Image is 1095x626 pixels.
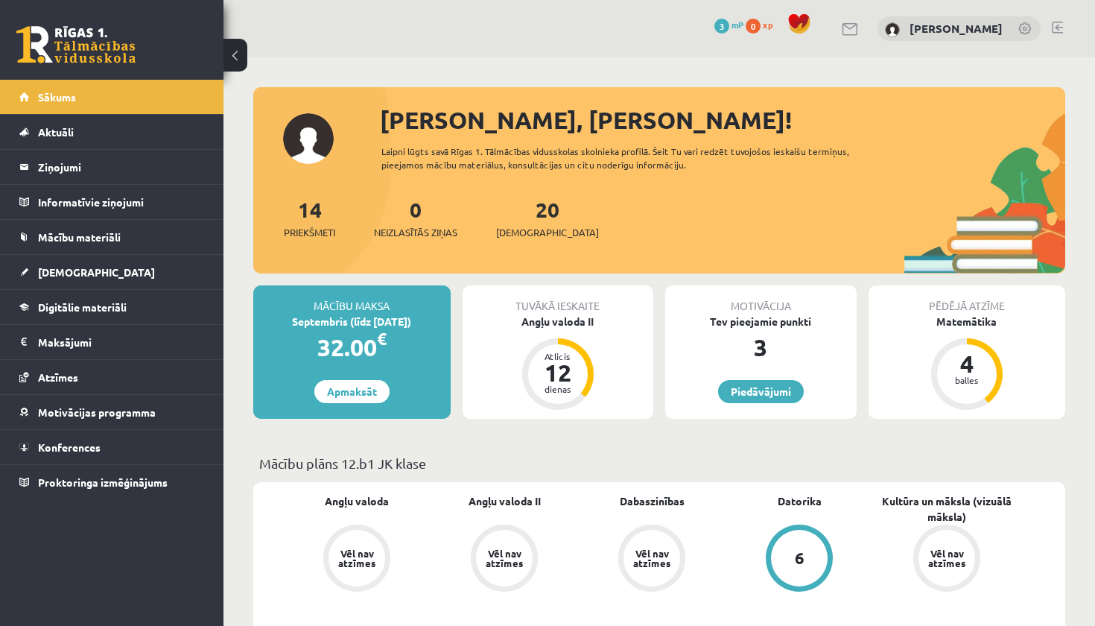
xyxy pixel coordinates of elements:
[873,493,1021,525] a: Kultūra un māksla (vizuālā māksla)
[778,493,822,509] a: Datorika
[19,465,205,499] a: Proktoringa izmēģinājums
[19,220,205,254] a: Mācību materiāli
[314,380,390,403] a: Apmaksāt
[665,285,857,314] div: Motivācija
[374,225,457,240] span: Neizlasītās ziņas
[19,255,205,289] a: [DEMOGRAPHIC_DATA]
[496,225,599,240] span: [DEMOGRAPHIC_DATA]
[19,150,205,184] a: Ziņojumi
[38,405,156,419] span: Motivācijas programma
[431,525,578,595] a: Vēl nav atzīmes
[869,285,1066,314] div: Pēdējā atzīme
[945,376,989,385] div: balles
[19,360,205,394] a: Atzīmes
[19,325,205,359] a: Maksājumi
[469,493,541,509] a: Angļu valoda II
[620,493,685,509] a: Dabaszinības
[19,115,205,149] a: Aktuāli
[253,285,451,314] div: Mācību maksa
[945,352,989,376] div: 4
[714,19,729,34] span: 3
[284,196,335,240] a: 14Priekšmeti
[536,361,580,385] div: 12
[38,440,101,454] span: Konferences
[463,285,654,314] div: Tuvākā ieskaite
[714,19,743,31] a: 3 mP
[38,370,78,384] span: Atzīmes
[283,525,431,595] a: Vēl nav atzīmes
[38,325,205,359] legend: Maksājumi
[665,329,857,365] div: 3
[38,230,121,244] span: Mācību materiāli
[38,300,127,314] span: Digitālie materiāli
[665,314,857,329] div: Tev pieejamie punkti
[374,196,457,240] a: 0Neizlasītās ziņas
[16,26,136,63] a: Rīgas 1. Tālmācības vidusskola
[763,19,772,31] span: xp
[726,525,873,595] a: 6
[746,19,780,31] a: 0 xp
[19,80,205,114] a: Sākums
[381,145,869,171] div: Laipni lūgts savā Rīgas 1. Tālmācības vidusskolas skolnieka profilā. Šeit Tu vari redzēt tuvojošo...
[380,102,1065,138] div: [PERSON_NAME], [PERSON_NAME]!
[718,380,804,403] a: Piedāvājumi
[19,395,205,429] a: Motivācijas programma
[19,430,205,464] a: Konferences
[19,290,205,324] a: Digitālie materiāli
[19,185,205,219] a: Informatīvie ziņojumi
[483,548,525,568] div: Vēl nav atzīmes
[259,453,1059,473] p: Mācību plāns 12.b1 JK klase
[926,548,968,568] div: Vēl nav atzīmes
[38,265,155,279] span: [DEMOGRAPHIC_DATA]
[910,21,1003,36] a: [PERSON_NAME]
[38,475,168,489] span: Proktoringa izmēģinājums
[746,19,761,34] span: 0
[253,329,451,365] div: 32.00
[38,125,74,139] span: Aktuāli
[578,525,726,595] a: Vēl nav atzīmes
[631,548,673,568] div: Vēl nav atzīmes
[325,493,389,509] a: Angļu valoda
[795,550,804,566] div: 6
[377,328,387,350] span: €
[885,22,900,37] img: Anastasija Golobokova
[869,314,1066,412] a: Matemātika 4 balles
[38,150,205,184] legend: Ziņojumi
[536,385,580,393] div: dienas
[496,196,599,240] a: 20[DEMOGRAPHIC_DATA]
[463,314,654,329] div: Angļu valoda II
[463,314,654,412] a: Angļu valoda II Atlicis 12 dienas
[336,548,378,568] div: Vēl nav atzīmes
[731,19,743,31] span: mP
[38,185,205,219] legend: Informatīvie ziņojumi
[873,525,1021,595] a: Vēl nav atzīmes
[869,314,1066,329] div: Matemātika
[284,225,335,240] span: Priekšmeti
[38,90,76,104] span: Sākums
[536,352,580,361] div: Atlicis
[253,314,451,329] div: Septembris (līdz [DATE])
